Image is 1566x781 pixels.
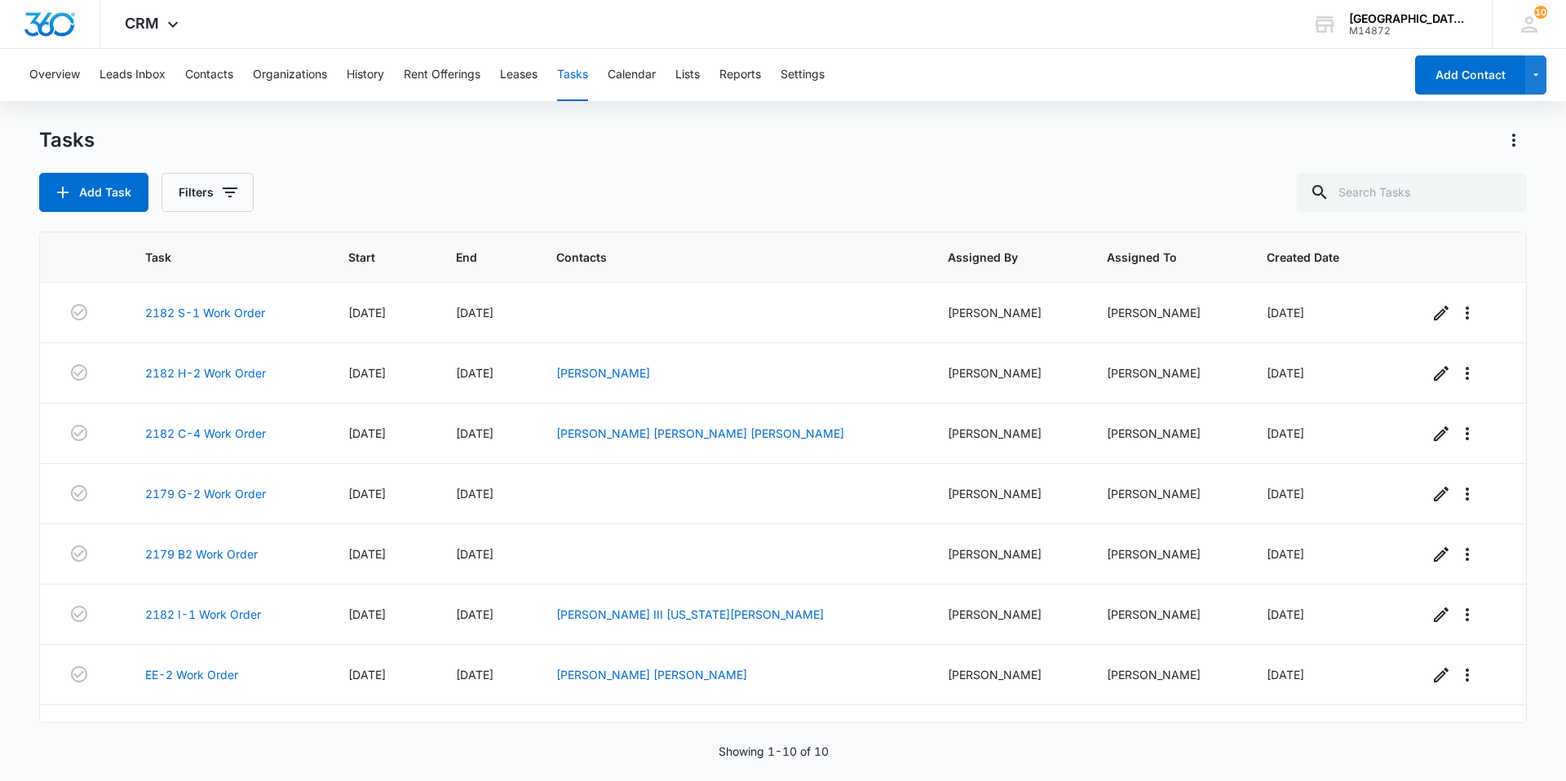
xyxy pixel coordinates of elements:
div: account id [1349,25,1468,37]
span: [DATE] [456,487,493,501]
button: Leases [500,49,537,101]
span: [DATE] [1267,426,1304,440]
button: Reports [719,49,761,101]
span: CRM [125,15,159,32]
span: [DATE] [348,487,386,501]
span: [DATE] [456,547,493,561]
div: [PERSON_NAME] [948,364,1068,382]
button: Calendar [608,49,656,101]
button: Overview [29,49,80,101]
a: 2182 I-1 Work Order [145,606,261,623]
div: notifications count [1534,6,1547,19]
span: [DATE] [456,366,493,380]
a: 2179 G-2 Work Order [145,485,266,502]
span: Assigned By [948,249,1044,266]
button: Actions [1501,127,1527,153]
div: [PERSON_NAME] [948,425,1068,442]
span: [DATE] [456,426,493,440]
span: [DATE] [1267,668,1304,682]
span: [DATE] [348,426,386,440]
button: Organizations [253,49,327,101]
div: [PERSON_NAME] [1107,304,1227,321]
span: [DATE] [1267,547,1304,561]
button: Add Task [39,173,148,212]
span: [DATE] [348,306,386,320]
span: Created Date [1267,249,1366,266]
p: Showing 1-10 of 10 [719,743,829,760]
div: account name [1349,12,1468,25]
button: Add Contact [1415,55,1525,95]
span: Assigned To [1107,249,1203,266]
span: [DATE] [348,547,386,561]
div: [PERSON_NAME] [948,304,1068,321]
div: [PERSON_NAME] [1107,545,1227,563]
span: [DATE] [1267,607,1304,621]
div: [PERSON_NAME] [1107,364,1227,382]
a: 2182 H-2 Work Order [145,364,266,382]
div: [PERSON_NAME] [1107,485,1227,502]
input: Search Tasks [1297,173,1527,212]
button: Tasks [557,49,588,101]
button: Lists [675,49,700,101]
span: [DATE] [348,668,386,682]
a: 2182 S-1 Work Order [145,304,265,321]
a: [PERSON_NAME] III [US_STATE][PERSON_NAME] [556,607,824,621]
button: Leads Inbox [100,49,166,101]
button: History [347,49,384,101]
a: 2182 C-4 Work Order [145,425,266,442]
a: EE-2 Work Order [145,666,238,683]
button: Settings [781,49,825,101]
h1: Tasks [39,128,95,152]
span: [DATE] [1267,306,1304,320]
span: End [456,249,493,266]
button: Filters [161,173,254,212]
span: [DATE] [456,607,493,621]
a: [PERSON_NAME] [556,366,650,380]
div: [PERSON_NAME] [1107,606,1227,623]
span: Contacts [556,249,885,266]
div: [PERSON_NAME] [948,666,1068,683]
span: [DATE] [348,607,386,621]
div: [PERSON_NAME] [1107,666,1227,683]
span: 10 [1534,6,1547,19]
div: [PERSON_NAME] [948,606,1068,623]
span: [DATE] [348,366,386,380]
a: [PERSON_NAME] [PERSON_NAME] [PERSON_NAME] [556,426,844,440]
button: Rent Offerings [404,49,480,101]
span: [DATE] [456,668,493,682]
div: [PERSON_NAME] [1107,425,1227,442]
div: [PERSON_NAME] [948,485,1068,502]
span: Task [145,249,285,266]
button: Contacts [185,49,233,101]
a: 2179 B2 Work Order [145,545,258,563]
div: [PERSON_NAME] [948,545,1068,563]
span: Start [348,249,393,266]
a: [PERSON_NAME] [PERSON_NAME] [556,668,747,682]
span: [DATE] [456,306,493,320]
span: [DATE] [1267,366,1304,380]
span: [DATE] [1267,487,1304,501]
